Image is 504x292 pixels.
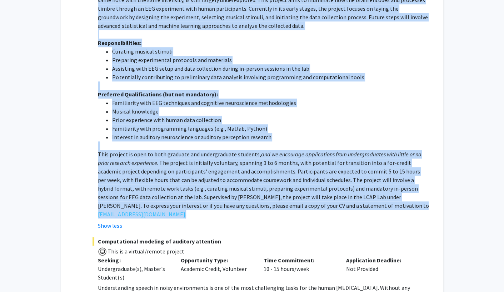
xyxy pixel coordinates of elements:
[98,265,170,282] div: Undergraduate(s), Master's Student(s)
[112,116,429,124] li: Prior experience with human data collection
[112,64,429,73] li: Assisting with EEG setup and data collection during in-person sessions in the lab
[112,124,429,133] li: Familiarity with programming languages (e.g., Matlab, Python)
[107,248,184,255] span: This is a virtual/remote project
[112,47,429,56] li: Curating musical stimuli
[98,210,185,218] a: [EMAIL_ADDRESS][DOMAIN_NAME]
[98,221,122,230] button: Show less
[112,56,429,64] li: Preparing experimental protocols and materials
[258,256,341,282] div: 10 - 15 hours/week
[98,150,429,218] p: This project is open to both graduate and undergraduate students, . The project is initially volu...
[98,256,170,265] p: Seeking:
[341,256,424,282] div: Not Provided
[112,99,429,107] li: Familiarity with EEG techniques and cognitive neuroscience methodologies
[5,260,30,287] iframe: Chat
[263,256,335,265] p: Time Commitment:
[175,256,258,282] div: Academic Credit, Volunteer
[98,39,141,46] strong: Responsibilities:
[346,256,418,265] p: Application Deadline:
[112,73,429,81] li: Potentially contributing to preliminary data analysis involving programming and computational tools
[98,91,218,98] strong: Preferred Qualifications (but not mandatory):
[93,237,429,246] span: Computational modeling of auditory attention
[181,256,253,265] p: Opportunity Type:
[112,133,429,141] li: Interest in auditory neuroscience or auditory perception research
[112,107,429,116] li: Musical knowledge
